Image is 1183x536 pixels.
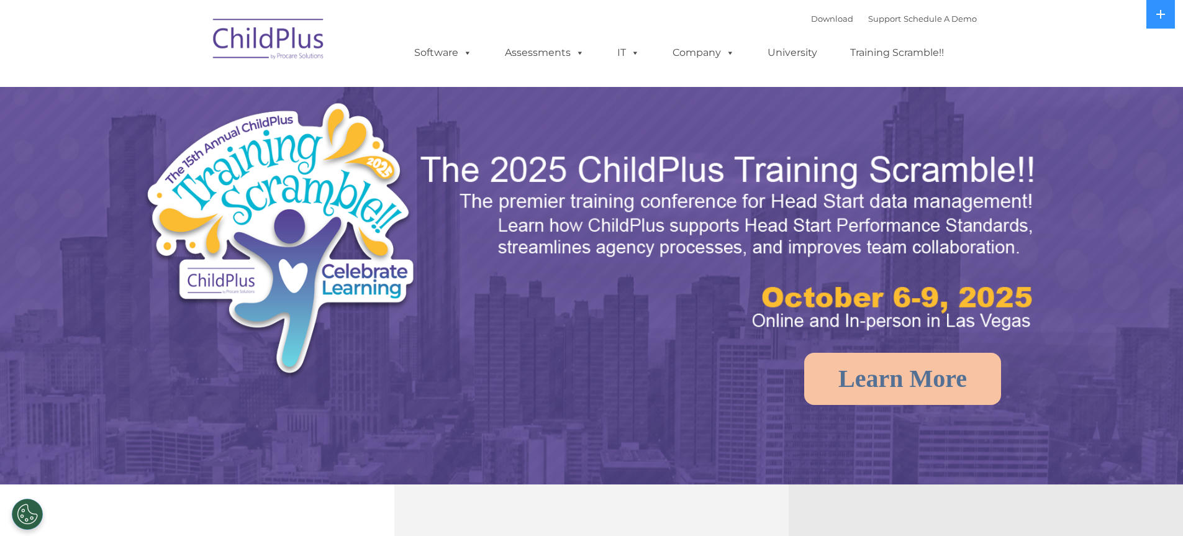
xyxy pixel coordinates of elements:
a: Training Scramble!! [838,40,956,65]
a: Support [868,14,901,24]
img: ChildPlus by Procare Solutions [207,10,331,72]
a: Download [811,14,853,24]
a: Software [402,40,484,65]
a: Assessments [492,40,597,65]
a: Schedule A Demo [904,14,977,24]
a: University [755,40,830,65]
font: | [811,14,977,24]
button: Cookies Settings [12,499,43,530]
a: Learn More [804,353,1001,405]
a: IT [605,40,652,65]
a: Company [660,40,747,65]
